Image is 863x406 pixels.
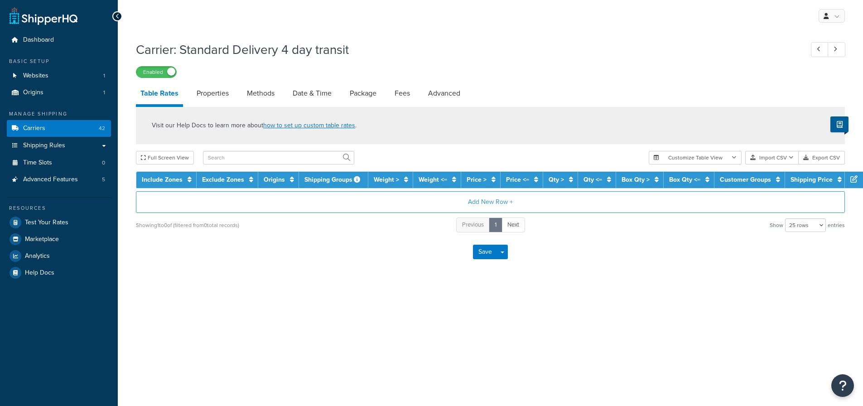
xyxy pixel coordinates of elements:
[288,82,336,104] a: Date & Time
[7,110,111,118] div: Manage Shipping
[345,82,381,104] a: Package
[7,171,111,188] a: Advanced Features5
[142,175,183,184] a: Include Zones
[7,204,111,212] div: Resources
[25,252,50,260] span: Analytics
[299,172,368,188] th: Shipping Groups
[102,159,105,167] span: 0
[136,41,794,58] h1: Carrier: Standard Delivery 4 day transit
[419,175,447,184] a: Weight <=
[25,269,54,277] span: Help Docs
[507,220,519,229] span: Next
[23,89,43,97] span: Origins
[583,175,602,184] a: Qty <=
[828,219,845,232] span: entries
[7,231,111,247] a: Marketplace
[23,36,54,44] span: Dashboard
[103,72,105,80] span: 1
[374,175,399,184] a: Weight >
[7,84,111,101] a: Origins1
[7,248,111,264] a: Analytics
[390,82,415,104] a: Fees
[202,175,244,184] a: Exclude Zones
[506,175,529,184] a: Price <=
[811,42,829,57] a: Previous Record
[7,171,111,188] li: Advanced Features
[23,176,78,184] span: Advanced Features
[23,142,65,150] span: Shipping Rules
[489,217,502,232] a: 1
[7,32,111,48] a: Dashboard
[7,155,111,171] a: Time Slots0
[549,175,564,184] a: Qty >
[7,68,111,84] li: Websites
[25,236,59,243] span: Marketplace
[99,125,105,132] span: 42
[136,82,183,107] a: Table Rates
[7,68,111,84] a: Websites1
[830,116,849,132] button: Show Help Docs
[649,151,742,164] button: Customize Table View
[462,220,484,229] span: Previous
[136,151,194,164] button: Full Screen View
[424,82,465,104] a: Advanced
[7,137,111,154] a: Shipping Rules
[467,175,487,184] a: Price >
[7,155,111,171] li: Time Slots
[456,217,490,232] a: Previous
[745,151,799,164] button: Import CSV
[263,121,355,130] a: how to set up custom table rates
[7,120,111,137] a: Carriers42
[23,72,48,80] span: Websites
[264,175,285,184] a: Origins
[828,42,845,57] a: Next Record
[669,175,700,184] a: Box Qty <=
[242,82,279,104] a: Methods
[7,265,111,281] a: Help Docs
[136,191,845,213] button: Add New Row +
[136,67,176,77] label: Enabled
[473,245,497,259] button: Save
[136,219,239,232] div: Showing 1 to 0 of (filtered from 0 total records)
[103,89,105,97] span: 1
[7,58,111,65] div: Basic Setup
[203,151,354,164] input: Search
[7,120,111,137] li: Carriers
[102,176,105,184] span: 5
[501,217,525,232] a: Next
[770,219,783,232] span: Show
[720,175,771,184] a: Customer Groups
[23,159,52,167] span: Time Slots
[791,175,833,184] a: Shipping Price
[7,214,111,231] a: Test Your Rates
[23,125,45,132] span: Carriers
[25,219,68,227] span: Test Your Rates
[622,175,650,184] a: Box Qty >
[799,151,845,164] button: Export CSV
[152,121,357,130] p: Visit our Help Docs to learn more about .
[192,82,233,104] a: Properties
[831,374,854,397] button: Open Resource Center
[7,84,111,101] li: Origins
